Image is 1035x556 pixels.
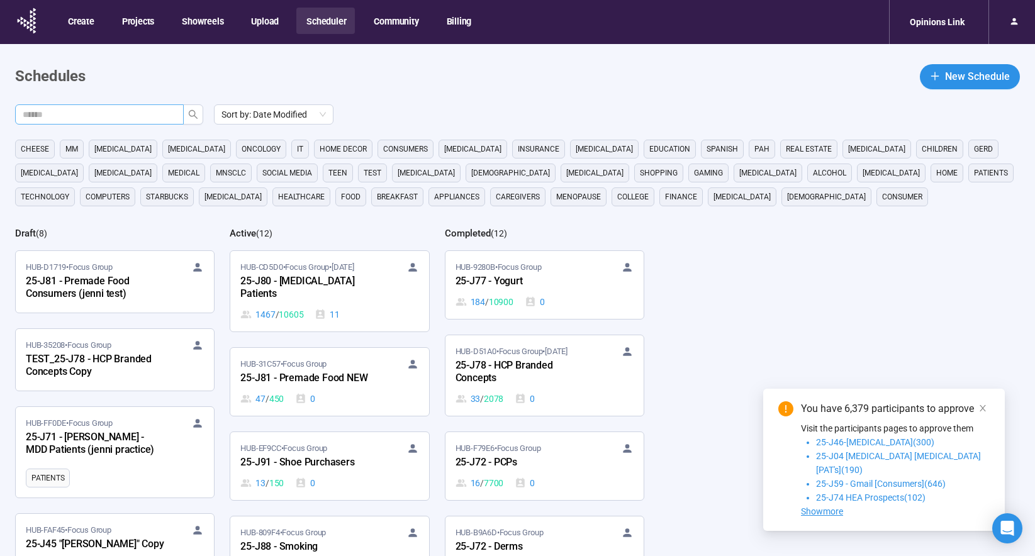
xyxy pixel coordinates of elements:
span: HUB-B9A6D • Focus Group [456,526,544,539]
span: HUB-FAF45 • Focus Group [26,524,111,537]
span: [MEDICAL_DATA] [848,143,905,155]
span: breakfast [377,191,418,203]
span: [DEMOGRAPHIC_DATA] [787,191,866,203]
span: caregivers [496,191,540,203]
span: [MEDICAL_DATA] [713,191,771,203]
div: 25-J88 - Smoking [240,539,379,555]
span: home decor [320,143,367,155]
span: HUB-31C57 • Focus Group [240,358,327,370]
span: [MEDICAL_DATA] [21,167,78,179]
span: real estate [786,143,832,155]
span: 10605 [279,308,303,321]
span: social media [262,167,312,179]
span: [MEDICAL_DATA] [576,143,633,155]
span: shopping [640,167,678,179]
span: HUB-D51A0 • Focus Group • [456,345,568,358]
a: HUB-CD5D0•Focus Group•[DATE]25-J80 - [MEDICAL_DATA] Patients1467 / 1060511 [230,251,428,331]
span: oncology [242,143,281,155]
div: 1467 [240,308,303,321]
span: 450 [269,392,284,406]
span: medical [168,167,199,179]
time: [DATE] [332,262,354,272]
div: 25-J71 - [PERSON_NAME] - MDD Patients (jenni practice) [26,430,164,459]
button: Projects [112,8,163,34]
span: education [649,143,690,155]
span: HUB-EF9CC • Focus Group [240,442,327,455]
div: 0 [515,476,535,490]
span: menopause [556,191,601,203]
span: it [297,143,303,155]
button: Community [364,8,427,34]
div: 25-J80 - [MEDICAL_DATA] Patients [240,274,379,303]
span: exclamation-circle [778,401,793,416]
span: children [922,143,958,155]
p: Visit the participants pages to approve them [801,421,990,435]
span: HUB-F79E6 • Focus Group [456,442,541,455]
div: You have 6,379 participants to approve [801,401,990,416]
span: search [188,109,198,120]
div: 25-J45 "[PERSON_NAME]" Copy [26,537,164,553]
span: 25-J04 [MEDICAL_DATA] [MEDICAL_DATA] [PAT's](190) [816,451,981,475]
span: Showmore [801,506,843,516]
div: 25-J72 - PCPs [456,455,594,471]
span: HUB-9280B • Focus Group [456,261,542,274]
div: 184 [456,295,513,309]
div: 25-J78 - HCP Branded Concepts [456,358,594,387]
span: Teen [328,167,347,179]
span: computers [86,191,130,203]
span: home [936,167,958,179]
span: 25-J46-[MEDICAL_DATA](300) [816,437,934,447]
a: HUB-EF9CC•Focus Group25-J91 - Shoe Purchasers13 / 1500 [230,432,428,500]
div: Opinions Link [902,10,972,34]
button: Create [58,8,103,34]
span: [MEDICAL_DATA] [863,167,920,179]
span: Food [341,191,361,203]
span: consumers [383,143,428,155]
span: college [617,191,649,203]
span: 25-J59 - Gmail [Consumers](646) [816,479,946,489]
span: Test [364,167,381,179]
h1: Schedules [15,65,86,89]
button: plusNew Schedule [920,64,1020,89]
span: 2078 [484,392,503,406]
span: ( 12 ) [256,228,272,238]
div: 0 [295,392,315,406]
span: [MEDICAL_DATA] [168,143,225,155]
button: search [183,104,203,125]
span: 150 [269,476,284,490]
span: ( 8 ) [36,228,47,238]
span: plus [930,71,940,81]
span: [MEDICAL_DATA] [94,167,152,179]
span: GERD [974,143,993,155]
span: Patients [31,472,64,484]
span: [MEDICAL_DATA] [94,143,152,155]
span: starbucks [146,191,188,203]
span: alcohol [813,167,846,179]
span: New Schedule [945,69,1010,84]
span: [MEDICAL_DATA] [444,143,501,155]
button: Upload [241,8,288,34]
a: HUB-9280B•Focus Group25-J77 - Yogurt184 / 109000 [445,251,644,319]
h2: Draft [15,228,36,239]
span: / [480,476,484,490]
span: HUB-35208 • Focus Group [26,339,111,352]
a: HUB-F79E6•Focus Group25-J72 - PCPs16 / 77000 [445,432,644,500]
span: [MEDICAL_DATA] [398,167,455,179]
span: healthcare [278,191,325,203]
span: / [276,308,279,321]
div: 0 [295,476,315,490]
a: HUB-35208•Focus GroupTEST_25-J78 - HCP Branded Concepts Copy [16,329,214,391]
a: HUB-FF0DE•Focus Group25-J71 - [PERSON_NAME] - MDD Patients (jenni practice)Patients [16,407,214,498]
div: 25-J72 - Derms [456,539,594,555]
span: finance [665,191,697,203]
div: 11 [315,308,340,321]
span: Spanish [707,143,738,155]
span: Patients [974,167,1008,179]
span: / [485,295,489,309]
span: Sort by: Date Modified [221,105,326,124]
div: 25-J81 - Premade Food Consumers (jenni test) [26,274,164,303]
div: Open Intercom Messenger [992,513,1022,543]
div: 25-J81 - Premade Food NEW [240,370,379,387]
span: MM [65,143,78,155]
h2: Completed [445,228,491,239]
